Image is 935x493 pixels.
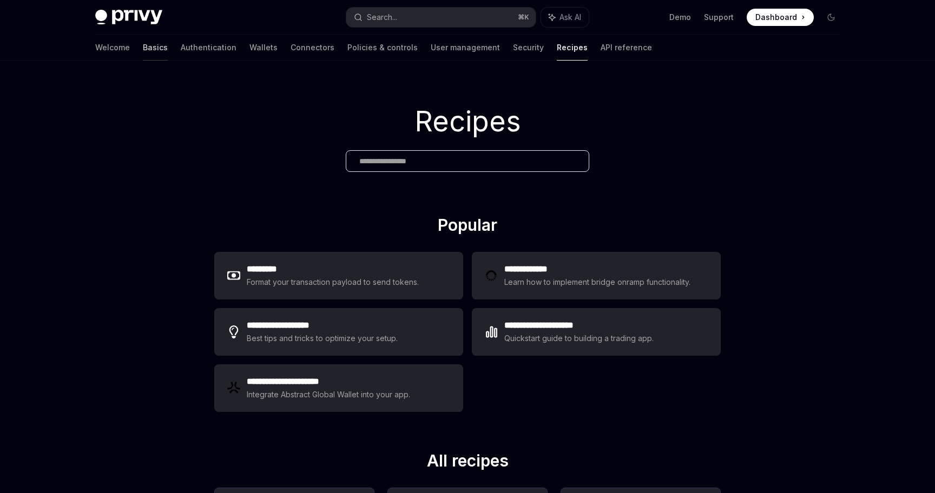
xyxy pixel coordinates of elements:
a: Basics [143,35,168,61]
img: dark logo [95,10,162,25]
a: Security [513,35,544,61]
a: Wallets [249,35,278,61]
a: Demo [669,12,691,23]
a: Recipes [557,35,588,61]
a: Connectors [291,35,334,61]
a: User management [431,35,500,61]
a: Authentication [181,35,236,61]
div: Best tips and tricks to optimize your setup. [247,332,399,345]
div: Integrate Abstract Global Wallet into your app. [247,388,411,401]
a: Welcome [95,35,130,61]
a: Policies & controls [347,35,418,61]
a: API reference [601,35,652,61]
span: Dashboard [755,12,797,23]
div: Search... [367,11,397,24]
a: Dashboard [747,9,814,26]
div: Learn how to implement bridge onramp functionality. [504,276,694,289]
div: Quickstart guide to building a trading app. [504,332,654,345]
span: ⌘ K [518,13,529,22]
h2: All recipes [214,451,721,475]
h2: Popular [214,215,721,239]
span: Ask AI [559,12,581,23]
a: **** ****Format your transaction payload to send tokens. [214,252,463,299]
button: Toggle dark mode [822,9,840,26]
a: **** **** ***Learn how to implement bridge onramp functionality. [472,252,721,299]
button: Ask AI [541,8,589,27]
a: Support [704,12,734,23]
button: Search...⌘K [346,8,536,27]
div: Format your transaction payload to send tokens. [247,276,419,289]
